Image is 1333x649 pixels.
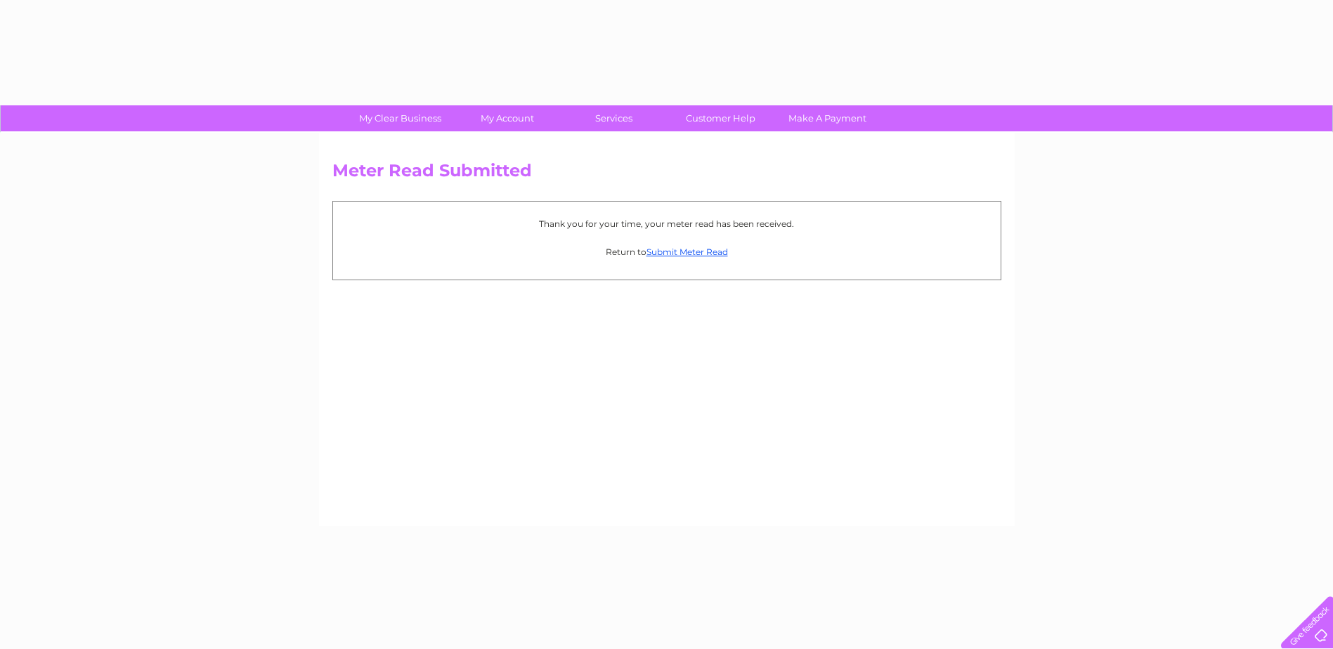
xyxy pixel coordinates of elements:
a: Make A Payment [769,105,885,131]
a: Submit Meter Read [646,247,728,257]
p: Thank you for your time, your meter read has been received. [340,217,994,230]
a: Customer Help [663,105,779,131]
p: Return to [340,245,994,258]
a: My Account [449,105,565,131]
h2: Meter Read Submitted [332,161,1001,188]
a: My Clear Business [342,105,458,131]
a: Services [556,105,672,131]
